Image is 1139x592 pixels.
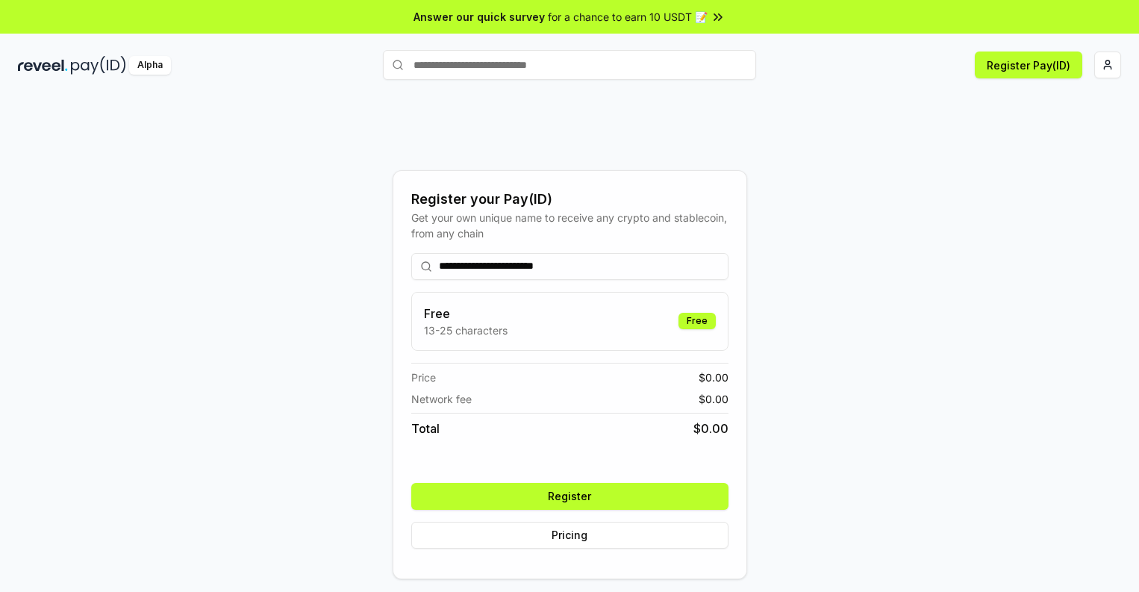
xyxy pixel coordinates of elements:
[411,189,728,210] div: Register your Pay(ID)
[693,420,728,437] span: $ 0.00
[411,522,728,549] button: Pricing
[71,56,126,75] img: pay_id
[424,323,508,338] p: 13-25 characters
[411,391,472,407] span: Network fee
[129,56,171,75] div: Alpha
[678,313,716,329] div: Free
[699,370,728,385] span: $ 0.00
[424,305,508,323] h3: Free
[411,370,436,385] span: Price
[699,391,728,407] span: $ 0.00
[414,9,545,25] span: Answer our quick survey
[18,56,68,75] img: reveel_dark
[411,483,728,510] button: Register
[411,420,440,437] span: Total
[975,52,1082,78] button: Register Pay(ID)
[548,9,708,25] span: for a chance to earn 10 USDT 📝
[411,210,728,241] div: Get your own unique name to receive any crypto and stablecoin, from any chain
